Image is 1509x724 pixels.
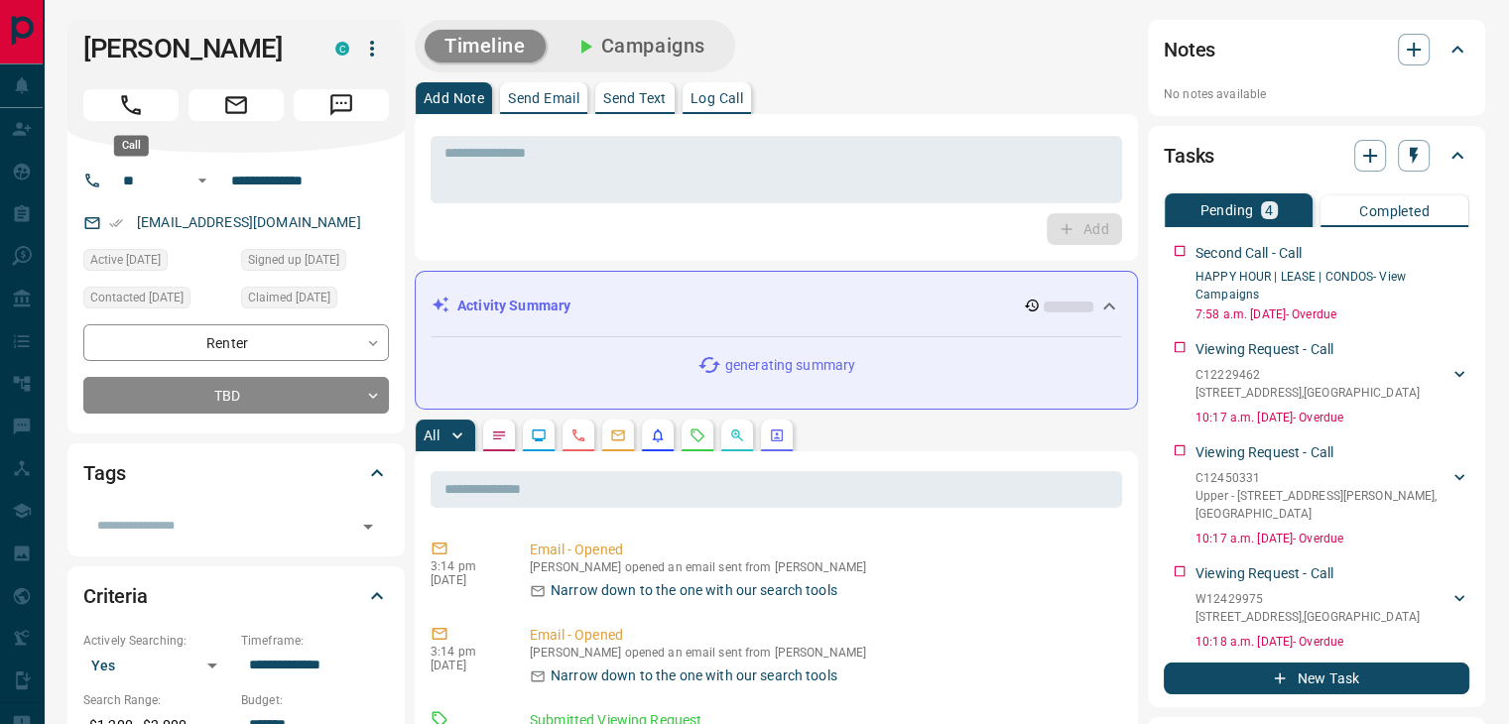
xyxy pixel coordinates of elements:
[90,250,161,270] span: Active [DATE]
[610,427,626,443] svg: Emails
[690,427,705,443] svg: Requests
[1195,586,1469,630] div: W12429975[STREET_ADDRESS],[GEOGRAPHIC_DATA]
[83,632,231,650] p: Actively Searching:
[1164,132,1469,180] div: Tasks
[491,427,507,443] svg: Notes
[1195,530,1469,547] p: 10:17 a.m. [DATE] - Overdue
[1164,26,1469,73] div: Notes
[83,287,231,314] div: Fri Oct 10 2025
[1164,663,1469,694] button: New Task
[1265,203,1273,217] p: 4
[1195,339,1333,360] p: Viewing Request - Call
[241,632,389,650] p: Timeframe:
[241,287,389,314] div: Fri Oct 10 2025
[1199,203,1253,217] p: Pending
[83,572,389,620] div: Criteria
[1195,608,1420,626] p: [STREET_ADDRESS] , [GEOGRAPHIC_DATA]
[1164,34,1215,65] h2: Notes
[530,646,1114,660] p: [PERSON_NAME] opened an email sent from [PERSON_NAME]
[83,580,148,612] h2: Criteria
[1195,469,1449,487] p: C12450331
[248,288,330,307] span: Claimed [DATE]
[248,250,339,270] span: Signed up [DATE]
[83,89,179,121] span: Call
[551,580,837,601] p: Narrow down to the one with our search tools
[83,324,389,361] div: Renter
[1195,384,1420,402] p: [STREET_ADDRESS] , [GEOGRAPHIC_DATA]
[1195,465,1469,527] div: C12450331Upper - [STREET_ADDRESS][PERSON_NAME],[GEOGRAPHIC_DATA]
[725,355,855,376] p: generating summary
[1164,85,1469,103] p: No notes available
[431,573,500,587] p: [DATE]
[83,457,125,489] h2: Tags
[83,691,231,709] p: Search Range:
[109,216,123,230] svg: Email Verified
[294,89,389,121] span: Message
[551,665,837,686] p: Narrow down to the one with our search tools
[1195,409,1469,426] p: 10:17 a.m. [DATE] - Overdue
[241,249,389,277] div: Fri Oct 10 2025
[691,91,743,105] p: Log Call
[83,449,389,497] div: Tags
[190,169,214,192] button: Open
[603,91,667,105] p: Send Text
[424,91,484,105] p: Add Note
[1195,563,1333,584] p: Viewing Request - Call
[1195,633,1469,651] p: 10:18 a.m. [DATE] - Overdue
[457,296,570,316] p: Activity Summary
[114,135,149,156] div: Call
[554,30,725,62] button: Campaigns
[1195,305,1469,323] p: 7:58 a.m. [DATE] - Overdue
[531,427,547,443] svg: Lead Browsing Activity
[1195,442,1333,463] p: Viewing Request - Call
[508,91,579,105] p: Send Email
[335,42,349,56] div: condos.ca
[83,249,231,277] div: Tue Oct 14 2025
[1195,366,1420,384] p: C12229462
[1195,243,1302,264] p: Second Call - Call
[83,33,306,64] h1: [PERSON_NAME]
[530,625,1114,646] p: Email - Opened
[769,427,785,443] svg: Agent Actions
[431,645,500,659] p: 3:14 pm
[424,428,440,442] p: All
[530,540,1114,560] p: Email - Opened
[431,659,500,672] p: [DATE]
[1195,362,1469,406] div: C12229462[STREET_ADDRESS],[GEOGRAPHIC_DATA]
[425,30,546,62] button: Timeline
[1195,487,1449,523] p: Upper - [STREET_ADDRESS][PERSON_NAME] , [GEOGRAPHIC_DATA]
[189,89,284,121] span: Email
[241,691,389,709] p: Budget:
[83,377,389,414] div: TBD
[570,427,586,443] svg: Calls
[83,650,231,681] div: Yes
[90,288,184,307] span: Contacted [DATE]
[432,288,1121,324] div: Activity Summary
[530,560,1114,574] p: [PERSON_NAME] opened an email sent from [PERSON_NAME]
[1359,204,1430,218] p: Completed
[354,513,382,541] button: Open
[137,214,361,230] a: [EMAIL_ADDRESS][DOMAIN_NAME]
[1195,590,1420,608] p: W12429975
[431,559,500,573] p: 3:14 pm
[1195,270,1406,302] a: HAPPY HOUR | LEASE | CONDOS- View Campaigns
[650,427,666,443] svg: Listing Alerts
[729,427,745,443] svg: Opportunities
[1164,140,1214,172] h2: Tasks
